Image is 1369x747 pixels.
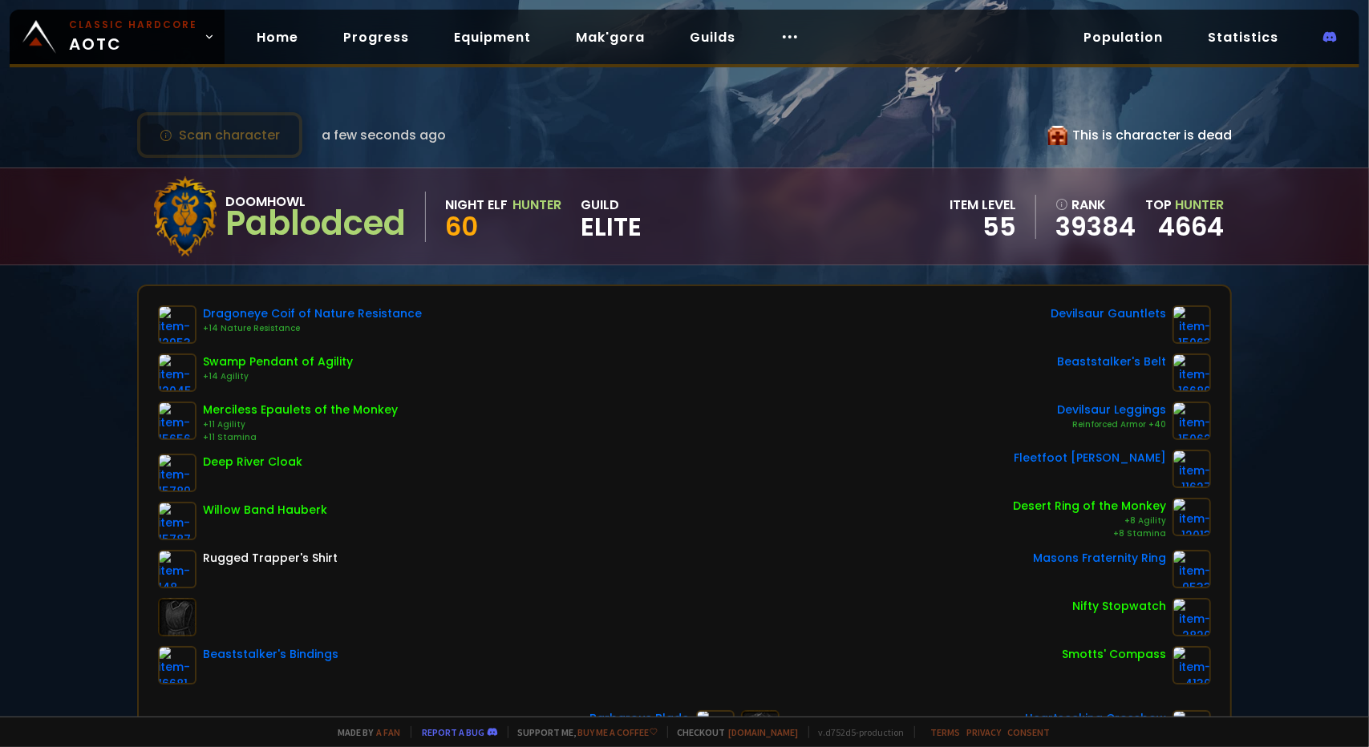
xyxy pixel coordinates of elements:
div: Merciless Epaulets of the Monkey [203,402,398,418]
a: Report a bug [423,726,485,738]
div: Desert Ring of the Monkey [1013,498,1166,515]
div: Night Elf [445,195,508,215]
img: item-15062 [1173,402,1211,440]
div: +11 Stamina [203,431,398,444]
div: Swamp Pendant of Agility [203,353,353,370]
div: Deep River Cloak [203,454,302,470]
span: a few seconds ago [322,125,446,145]
a: 39384 [1055,215,1136,239]
div: item level [950,195,1016,215]
img: item-15656 [158,402,196,440]
small: Classic Hardcore [69,18,197,32]
span: Checkout [667,726,799,738]
span: 60 [445,208,478,244]
div: Heartseeking Crossbow [1025,710,1166,727]
img: item-15063 [1173,305,1211,344]
div: Barbarous Blade [590,710,690,727]
img: item-12953 [158,305,196,344]
a: Privacy [967,726,1002,738]
img: item-2820 [1173,598,1211,636]
img: item-16681 [158,646,196,684]
div: Top [1145,195,1224,215]
img: item-16680 [1173,353,1211,392]
img: item-4130 [1173,646,1211,684]
div: Doomhowl [225,192,406,212]
div: Fleetfoot [PERSON_NAME] [1014,450,1166,466]
a: a fan [377,726,401,738]
div: rank [1055,195,1136,215]
div: This is character is dead [1048,125,1232,145]
div: Devilsaur Gauntlets [1051,305,1166,322]
a: Buy me a coffee [578,726,658,738]
div: Devilsaur Leggings [1057,402,1166,418]
a: Population [1071,21,1176,54]
img: item-9533 [1173,550,1211,588]
div: Hunter [512,195,561,215]
div: +11 Agility [203,418,398,431]
span: AOTC [69,18,197,56]
a: Equipment [441,21,544,54]
a: Classic HardcoreAOTC [10,10,225,64]
a: Progress [330,21,422,54]
img: item-148 [158,550,196,588]
span: Hunter [1175,196,1224,214]
a: 4664 [1158,208,1224,244]
div: Pablodced [225,212,406,236]
a: Consent [1008,726,1051,738]
div: Willow Band Hauberk [203,502,327,519]
img: item-15787 [158,502,196,540]
a: Guilds [677,21,748,54]
div: Beaststalker's Belt [1057,353,1166,370]
div: 55 [950,215,1016,239]
div: Masons Fraternity Ring [1033,550,1166,567]
img: item-12013 [1173,498,1211,536]
a: Home [244,21,311,54]
div: Nifty Stopwatch [1072,598,1166,615]
a: Mak'gora [563,21,658,54]
a: [DOMAIN_NAME] [729,726,799,738]
span: Made by [329,726,401,738]
img: item-11627 [1173,450,1211,488]
div: Reinforced Armor +40 [1057,418,1166,431]
span: Support me, [508,726,658,738]
img: item-12045 [158,353,196,392]
a: Terms [931,726,961,738]
img: item-15789 [158,454,196,492]
div: Rugged Trapper's Shirt [203,550,338,567]
button: Scan character [137,112,302,158]
div: +8 Stamina [1013,527,1166,540]
div: Beaststalker's Bindings [203,646,338,663]
div: +8 Agility [1013,515,1166,527]
span: Elite [581,215,642,239]
span: v. d752d5 - production [808,726,905,738]
div: Dragoneye Coif of Nature Resistance [203,305,422,322]
div: Smotts' Compass [1062,646,1166,663]
div: +14 Nature Resistance [203,322,422,335]
a: Statistics [1195,21,1291,54]
div: guild [581,195,642,239]
div: +14 Agility [203,370,353,383]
